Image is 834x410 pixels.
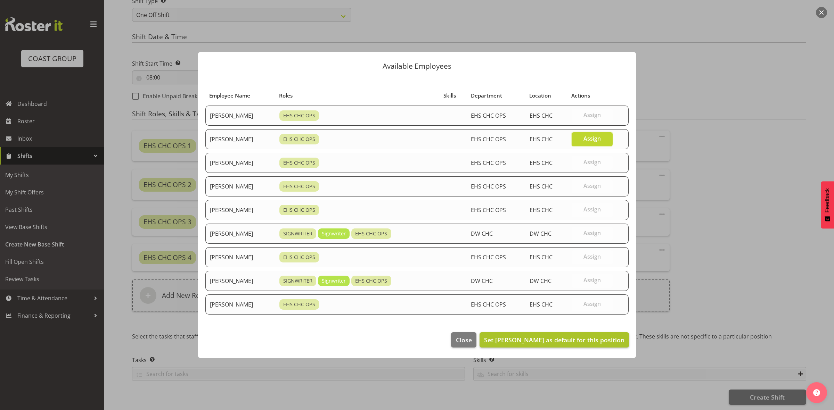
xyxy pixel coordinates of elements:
[322,277,346,285] span: Signwriter
[530,159,553,167] span: EHS CHC
[471,183,506,190] span: EHS CHC OPS
[583,277,601,284] span: Assign
[530,183,553,190] span: EHS CHC
[456,335,472,344] span: Close
[283,301,315,308] span: EHS CHC OPS
[283,112,315,119] span: EHS CHC OPS
[283,230,312,237] span: SIGNWRITER
[530,112,553,119] span: EHS CHC
[205,106,275,126] td: [PERSON_NAME]
[583,159,601,166] span: Assign
[471,230,493,237] span: DW CHC
[205,271,275,291] td: [PERSON_NAME]
[824,188,831,212] span: Feedback
[530,253,553,261] span: EHS CHC
[283,277,312,285] span: SIGNWRITER
[530,206,553,214] span: EHS CHC
[530,230,551,237] span: DW CHC
[205,153,275,173] td: [PERSON_NAME]
[205,62,629,70] p: Available Employees
[571,92,590,100] span: Actions
[471,159,506,167] span: EHS CHC OPS
[471,301,506,308] span: EHS CHC OPS
[583,135,601,142] span: Assign
[205,294,275,315] td: [PERSON_NAME]
[471,253,506,261] span: EHS CHC OPS
[279,92,293,100] span: Roles
[283,159,315,167] span: EHS CHC OPS
[471,135,506,143] span: EHS CHC OPS
[484,336,624,344] span: Set [PERSON_NAME] as default for this position
[471,112,506,119] span: EHS CHC OPS
[283,135,315,143] span: EHS CHC OPS
[583,182,601,189] span: Assign
[283,183,315,190] span: EHS CHC OPS
[583,111,601,118] span: Assign
[583,229,601,236] span: Assign
[583,300,601,307] span: Assign
[530,301,553,308] span: EHS CHC
[451,332,476,348] button: Close
[813,389,820,396] img: help-xxl-2.png
[443,92,456,100] span: Skills
[471,206,506,214] span: EHS CHC OPS
[283,253,315,261] span: EHS CHC OPS
[205,176,275,196] td: [PERSON_NAME]
[322,230,346,237] span: Signwriter
[821,181,834,228] button: Feedback - Show survey
[355,230,387,237] span: EHS CHC OPS
[205,200,275,220] td: [PERSON_NAME]
[355,277,387,285] span: EHS CHC OPS
[471,277,493,285] span: DW CHC
[283,206,315,214] span: EHS CHC OPS
[205,247,275,267] td: [PERSON_NAME]
[530,277,551,285] span: DW CHC
[583,253,601,260] span: Assign
[471,92,502,100] span: Department
[530,135,553,143] span: EHS CHC
[205,224,275,244] td: [PERSON_NAME]
[529,92,551,100] span: Location
[480,332,629,348] button: Set [PERSON_NAME] as default for this position
[205,129,275,149] td: [PERSON_NAME]
[209,92,250,100] span: Employee Name
[583,206,601,213] span: Assign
